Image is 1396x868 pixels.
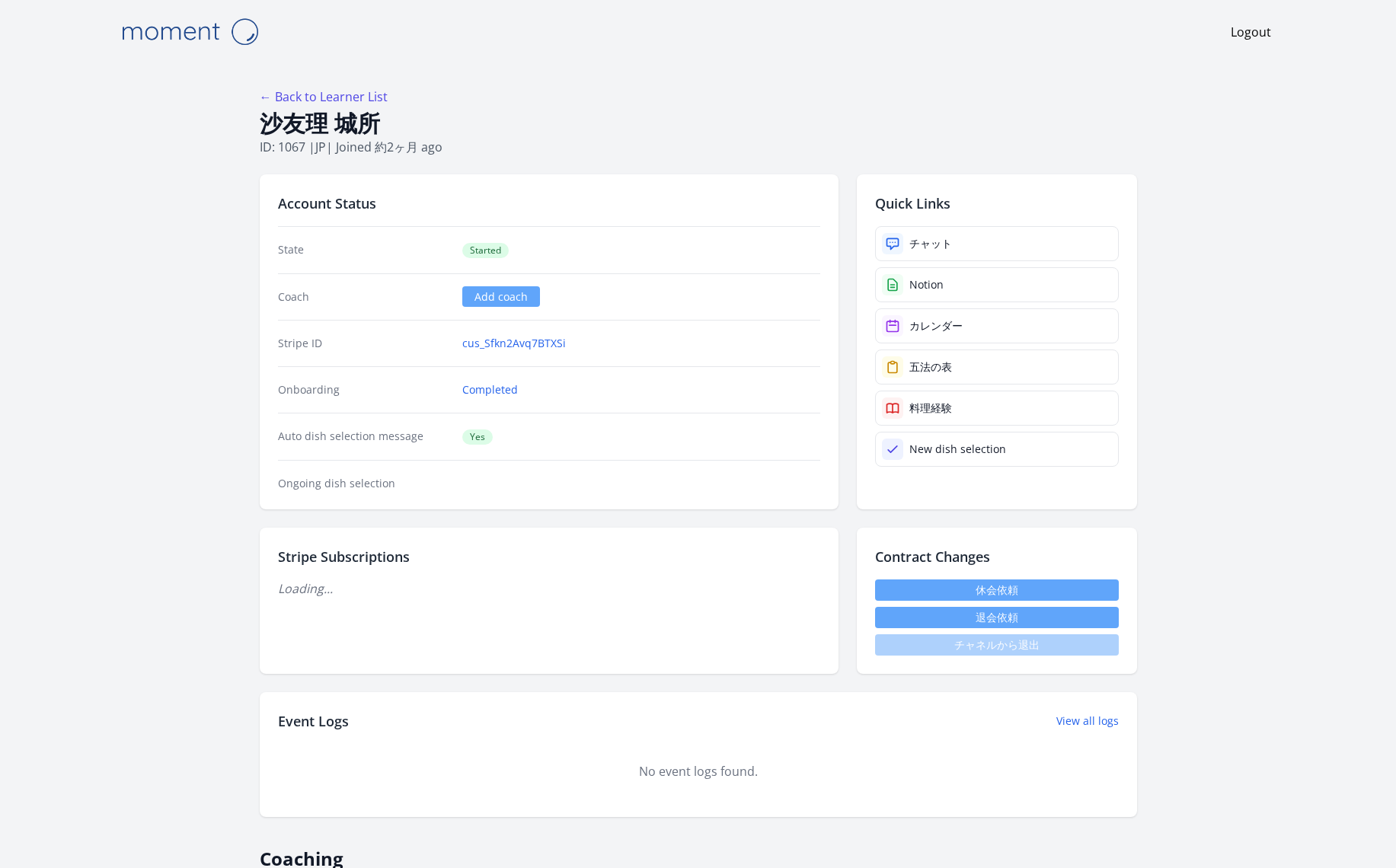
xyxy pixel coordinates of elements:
[1056,713,1119,729] a: View all logs
[875,193,1119,214] h2: Quick Links
[260,88,388,105] a: ← Back to Learner List
[909,277,944,292] div: Notion
[315,139,326,155] span: jp
[260,109,1137,138] h1: 沙友理 城所
[278,429,451,445] dt: Auto dish selection message
[909,359,952,375] div: 五法の表
[278,289,451,305] dt: Coach
[278,382,451,397] dt: Onboarding
[909,400,952,416] div: 料理経験
[278,546,820,567] h2: Stripe Subscriptions
[875,349,1119,385] a: 五法の表
[875,267,1119,302] a: Notion
[462,382,518,397] a: Completed
[278,336,451,351] dt: Stripe ID
[909,318,963,333] div: カレンダー
[462,286,540,307] a: Add coach
[875,308,1119,343] a: カレンダー
[462,243,509,258] span: Started
[909,236,952,251] div: チャット
[278,242,451,258] dt: State
[875,546,1119,567] h2: Contract Changes
[462,429,493,445] span: Yes
[278,762,1119,780] div: No event logs found.
[462,336,566,351] a: cus_Sfkn2Avq7BTXSi
[1231,23,1271,41] a: Logout
[875,579,1119,601] a: 休会依頼
[278,710,349,732] h2: Event Logs
[875,432,1119,467] a: New dish selection
[875,391,1119,426] a: 料理経験
[875,607,1119,628] button: 退会依頼
[278,476,451,491] dt: Ongoing dish selection
[278,193,820,214] h2: Account Status
[113,12,266,51] img: Moment
[278,579,820,598] p: Loading...
[909,442,1006,457] div: New dish selection
[875,226,1119,261] a: チャット
[875,634,1119,656] span: チャネルから退出
[260,138,1137,156] p: ID: 1067 | | Joined 約2ヶ月 ago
